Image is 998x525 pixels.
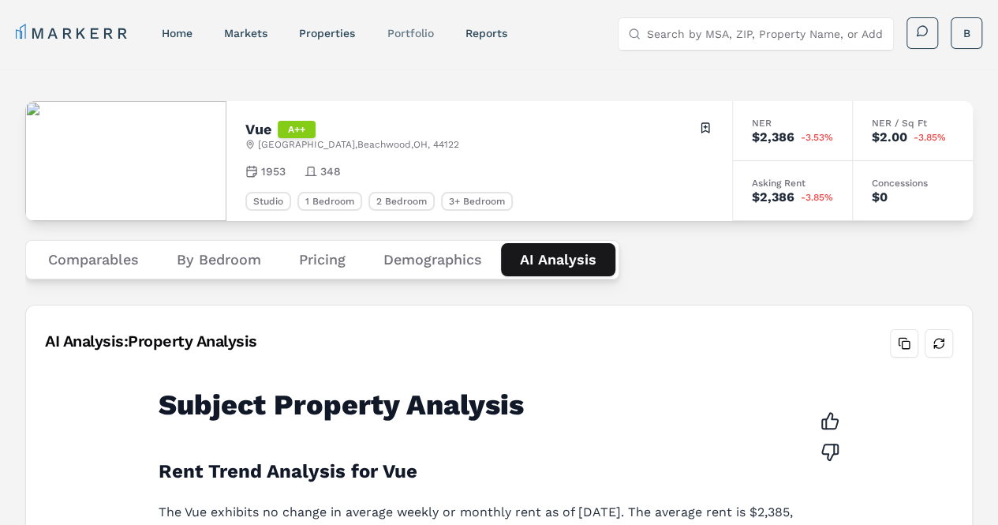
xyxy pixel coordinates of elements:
span: 1953 [261,163,286,179]
a: home [162,27,192,39]
button: Refresh analysis [925,329,953,358]
span: [GEOGRAPHIC_DATA] , Beachwood , OH , 44122 [258,138,459,151]
div: NER [752,118,833,128]
h2: Vue [245,122,271,137]
div: $2.00 [872,131,907,144]
span: -3.53% [801,133,833,142]
span: -3.85% [801,193,833,202]
div: Concessions [872,178,954,188]
div: 2 Bedroom [368,192,435,211]
h1: Subject Property Analysis [159,389,820,421]
div: 3+ Bedroom [441,192,513,211]
a: Portfolio [387,27,433,39]
a: reports [465,27,506,39]
a: MARKERR [16,22,130,44]
button: By Bedroom [158,243,280,276]
div: Asking Rent [752,178,833,188]
button: Copy analysis [890,329,918,358]
span: B [963,25,970,41]
button: AI Analysis [501,243,615,276]
span: 348 [320,163,341,179]
div: AI Analysis: Property Analysis [45,330,257,352]
div: $0 [872,191,888,204]
span: -3.85% [914,133,946,142]
button: Comparables [29,243,158,276]
div: $2,386 [752,191,794,204]
input: Search by MSA, ZIP, Property Name, or Address [647,18,884,50]
div: NER / Sq Ft [872,118,954,128]
div: 1 Bedroom [297,192,362,211]
div: $2,386 [752,131,794,144]
button: B [951,17,982,49]
a: markets [224,27,267,39]
button: Demographics [364,243,501,276]
button: Pricing [280,243,364,276]
div: A++ [278,121,316,138]
h2: Rent Trend Analysis for Vue [159,459,820,484]
div: Studio [245,192,291,211]
a: properties [299,27,355,39]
